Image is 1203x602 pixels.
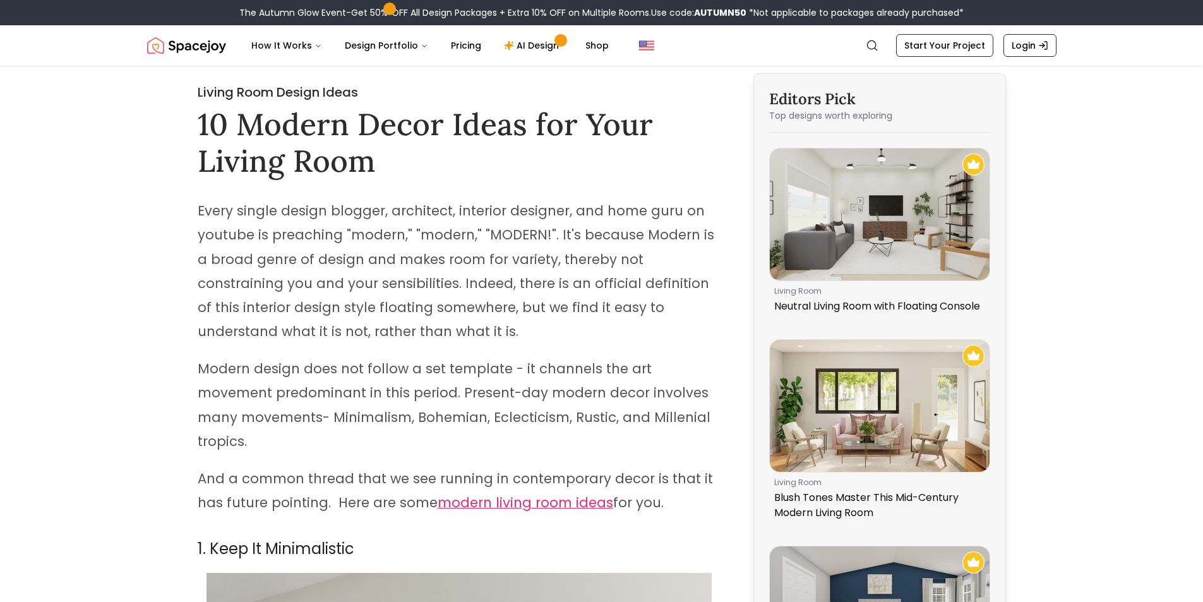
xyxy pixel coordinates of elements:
h3: Editors Pick [769,89,990,109]
div: The Autumn Glow Event-Get 50% OFF All Design Packages + Extra 10% OFF on Multiple Rooms. [239,6,964,19]
p: living room [774,478,980,488]
a: modern living room ideas [438,497,613,511]
a: Neutral Living Room with Floating ConsoleRecommended Spacejoy Design - Neutral Living Room with F... [769,148,990,319]
span: *Not applicable to packages already purchased* [746,6,964,19]
span: 1. Keep It Minimalistic [198,538,354,559]
p: Neutral Living Room with Floating Console [774,299,980,314]
img: United States [639,38,654,53]
a: Pricing [441,33,491,58]
nav: Global [147,25,1056,66]
a: AI Design [494,33,573,58]
h2: Living Room Design Ideas [198,83,721,101]
span: modern living room ideas [438,493,613,512]
h1: 10 Modern Decor Ideas for Your Living Room [198,106,721,179]
a: Shop [575,33,619,58]
p: living room [774,286,980,296]
a: Start Your Project [896,34,993,57]
img: Recommended Spacejoy Design - Contemporary Bedroom With A Blue Accent Wall [962,551,985,574]
img: Neutral Living Room with Floating Console [770,148,990,280]
span: Every single design blogger, architect, interior designer, and home guru on youtube is preaching ... [198,202,714,340]
img: Recommended Spacejoy Design - Blush Tones Master This Mid-Century Modern Living Room [962,345,985,367]
p: Top designs worth exploring [769,109,990,122]
span: for you. [613,493,664,512]
button: Design Portfolio [335,33,438,58]
nav: Main [241,33,619,58]
span: Use code: [651,6,746,19]
a: Login [1003,34,1056,57]
img: Blush Tones Master This Mid-Century Modern Living Room [770,340,990,472]
a: Blush Tones Master This Mid-Century Modern Living RoomRecommended Spacejoy Design - Blush Tones M... [769,339,990,526]
p: Blush Tones Master This Mid-Century Modern Living Room [774,490,980,521]
img: Spacejoy Logo [147,33,226,58]
button: How It Works [241,33,332,58]
b: AUTUMN50 [694,6,746,19]
span: Modern design does not follow a set template - it channels the art movement predominant in this p... [198,359,710,450]
a: Spacejoy [147,33,226,58]
img: Recommended Spacejoy Design - Neutral Living Room with Floating Console [962,154,985,176]
span: And a common thread that we see running in contemporary decor is that it has future pointing. Her... [198,469,713,512]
